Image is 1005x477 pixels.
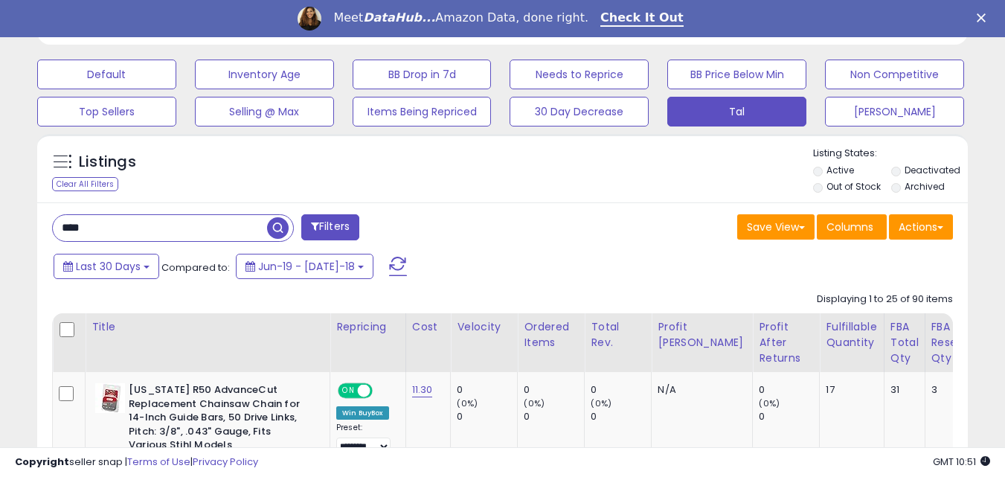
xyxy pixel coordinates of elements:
div: Profit [PERSON_NAME] [658,319,746,350]
img: Profile image for Georgie [298,7,321,31]
small: (0%) [591,397,611,409]
button: Default [37,60,176,89]
button: Items Being Repriced [353,97,492,127]
label: Active [826,164,854,176]
div: Total Rev. [591,319,645,350]
button: BB Drop in 7d [353,60,492,89]
div: Cost [412,319,445,335]
button: 30 Day Decrease [510,97,649,127]
div: Close [977,13,992,22]
a: 11.30 [412,382,433,397]
small: (0%) [524,397,545,409]
div: N/A [658,383,741,397]
button: Columns [817,214,887,240]
img: 412WJYKs3vL._SL40_.jpg [95,383,125,413]
div: Displaying 1 to 25 of 90 items [817,292,953,307]
a: Privacy Policy [193,455,258,469]
button: Top Sellers [37,97,176,127]
div: 0 [759,410,819,423]
label: Deactivated [905,164,960,176]
button: Last 30 Days [54,254,159,279]
h5: Listings [79,152,136,173]
button: [PERSON_NAME] [825,97,964,127]
a: Terms of Use [127,455,190,469]
b: [US_STATE] R50 AdvanceCut Replacement Chainsaw Chain for 14-Inch Guide Bars, 50 Drive Links, Pitc... [129,383,309,456]
div: 17 [826,383,872,397]
button: Filters [301,214,359,240]
div: Preset: [336,423,394,456]
a: Check It Out [600,10,684,27]
div: 0 [457,383,517,397]
span: Jun-19 - [DATE]-18 [258,259,355,274]
span: ON [339,385,358,397]
label: Archived [905,180,945,193]
div: 0 [591,383,651,397]
button: Jun-19 - [DATE]-18 [236,254,373,279]
div: Meet Amazon Data, done right. [333,10,588,25]
div: 31 [890,383,914,397]
div: Repricing [336,319,399,335]
strong: Copyright [15,455,69,469]
button: Inventory Age [195,60,334,89]
div: 0 [524,383,584,397]
label: Out of Stock [826,180,881,193]
button: BB Price Below Min [667,60,806,89]
span: Columns [826,220,873,234]
span: OFF [370,385,394,397]
div: FBA Reserved Qty [931,319,981,366]
div: Ordered Items [524,319,578,350]
p: Listing States: [813,147,968,161]
button: Tal [667,97,806,127]
span: Compared to: [161,260,230,275]
span: 2025-08-18 10:51 GMT [933,455,990,469]
div: 0 [457,410,517,423]
button: Save View [737,214,815,240]
div: 0 [524,410,584,423]
div: 0 [759,383,819,397]
button: Selling @ Max [195,97,334,127]
div: 0 [591,410,651,423]
small: (0%) [457,397,478,409]
div: Profit After Returns [759,319,813,366]
div: 3 [931,383,976,397]
div: Fulfillable Quantity [826,319,877,350]
div: FBA Total Qty [890,319,919,366]
button: Non Competitive [825,60,964,89]
div: Title [91,319,324,335]
div: Velocity [457,319,511,335]
button: Actions [889,214,953,240]
div: Win BuyBox [336,406,389,420]
i: DataHub... [363,10,435,25]
div: Clear All Filters [52,177,118,191]
small: (0%) [759,397,780,409]
span: Last 30 Days [76,259,141,274]
div: seller snap | | [15,455,258,470]
button: Needs to Reprice [510,60,649,89]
